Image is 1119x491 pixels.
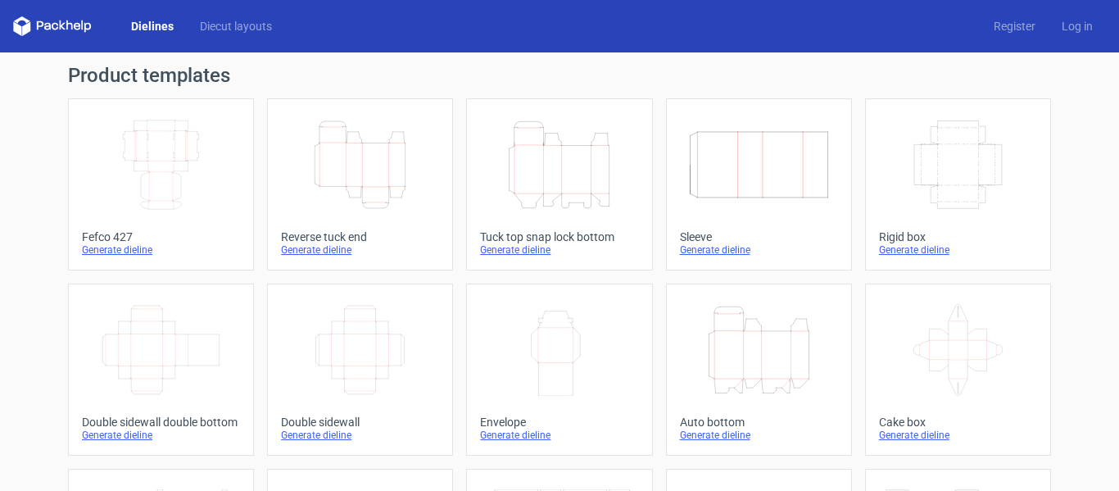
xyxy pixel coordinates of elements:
a: Double sidewall double bottomGenerate dieline [68,284,254,456]
div: Generate dieline [480,243,638,257]
div: Cake box [879,416,1037,429]
a: Tuck top snap lock bottomGenerate dieline [466,98,652,271]
div: Generate dieline [879,243,1037,257]
div: Double sidewall double bottom [82,416,240,429]
a: Auto bottomGenerate dieline [666,284,852,456]
a: Cake boxGenerate dieline [865,284,1051,456]
a: Double sidewallGenerate dieline [267,284,453,456]
a: Fefco 427Generate dieline [68,98,254,271]
a: Register [981,18,1049,34]
a: Reverse tuck endGenerate dieline [267,98,453,271]
div: Generate dieline [480,429,638,442]
div: Tuck top snap lock bottom [480,230,638,243]
a: EnvelopeGenerate dieline [466,284,652,456]
div: Generate dieline [281,243,439,257]
a: Log in [1049,18,1106,34]
div: Reverse tuck end [281,230,439,243]
a: SleeveGenerate dieline [666,98,852,271]
div: Sleeve [680,230,838,243]
div: Envelope [480,416,638,429]
div: Generate dieline [879,429,1037,442]
div: Generate dieline [680,429,838,442]
div: Fefco 427 [82,230,240,243]
a: Rigid boxGenerate dieline [865,98,1051,271]
div: Generate dieline [82,429,240,442]
div: Auto bottom [680,416,838,429]
a: Diecut layouts [187,18,285,34]
div: Generate dieline [281,429,439,442]
div: Rigid box [879,230,1037,243]
h1: Product templates [68,66,1051,85]
div: Double sidewall [281,416,439,429]
div: Generate dieline [82,243,240,257]
div: Generate dieline [680,243,838,257]
a: Dielines [118,18,187,34]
